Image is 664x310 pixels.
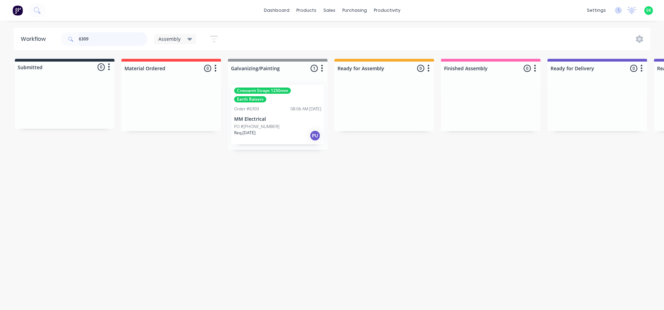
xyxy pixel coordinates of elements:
[234,88,291,94] div: Crossarm Straps 1250mm
[293,5,320,16] div: products
[234,130,256,136] p: Req. [DATE]
[290,106,321,112] div: 08:06 AM [DATE]
[231,85,324,144] div: Crossarm Straps 1250mmEarth RaisersOrder #630908:06 AM [DATE]MM ElectricalPO #[PHONE_NUMBER]Req.[...
[310,130,321,141] div: PU
[339,5,370,16] div: purchasing
[320,5,339,16] div: sales
[583,5,609,16] div: settings
[234,124,279,130] p: PO #[PHONE_NUMBER]
[646,7,651,13] span: SK
[260,5,293,16] a: dashboard
[234,106,259,112] div: Order #6309
[370,5,404,16] div: productivity
[158,35,181,43] span: Assembly
[12,5,23,16] img: Factory
[79,32,147,46] input: Search for orders...
[234,116,321,122] p: MM Electrical
[21,35,49,43] div: Workflow
[234,96,266,102] div: Earth Raisers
